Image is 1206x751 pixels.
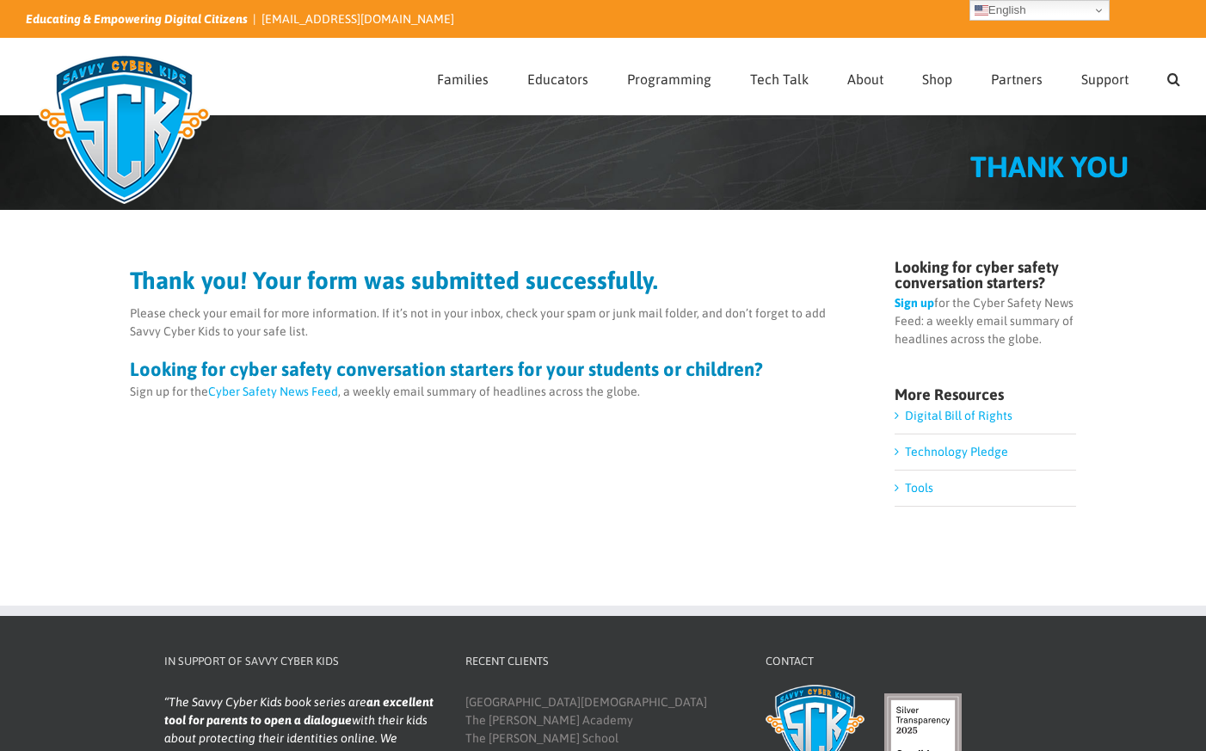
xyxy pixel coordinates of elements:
p: Sign up for the , a weekly email summary of headlines across the globe. [130,383,857,401]
a: Programming [627,39,711,114]
h2: Thank you! Your form was submitted successfully. [130,268,857,292]
a: About [847,39,883,114]
h4: More Resources [895,387,1076,403]
a: Digital Bill of Rights [905,409,1012,422]
a: Educators [527,39,588,114]
strong: Looking for cyber safety conversation starters for your students or children? [130,358,763,380]
a: Partners [991,39,1043,114]
h4: Contact [766,653,1039,670]
a: Sign up [895,296,934,310]
span: THANK YOU [970,150,1129,183]
span: Tech Talk [750,72,809,86]
i: Educating & Empowering Digital Citizens [26,12,248,26]
img: Savvy Cyber Kids Logo [26,43,223,215]
h4: Recent Clients [465,653,739,670]
span: Support [1081,72,1129,86]
span: Families [437,72,489,86]
h4: In Support of Savvy Cyber Kids [164,653,438,670]
a: Tools [905,481,933,495]
p: for the Cyber Safety News Feed: a weekly email summary of headlines across the globe. [895,294,1076,348]
a: [EMAIL_ADDRESS][DOMAIN_NAME] [262,12,454,26]
nav: Main Menu [437,39,1180,114]
span: Shop [922,72,952,86]
a: Technology Pledge [905,445,1008,459]
img: en [975,3,988,17]
span: Educators [527,72,588,86]
p: Please check your email for more information. If it’s not in your inbox, check your spam or junk ... [130,305,857,341]
a: Search [1167,39,1180,114]
h4: Looking for cyber safety conversation starters? [895,260,1076,291]
a: Tech Talk [750,39,809,114]
span: Programming [627,72,711,86]
a: Support [1081,39,1129,114]
span: Partners [991,72,1043,86]
a: Families [437,39,489,114]
span: About [847,72,883,86]
a: Shop [922,39,952,114]
a: Cyber Safety News Feed [208,385,338,398]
